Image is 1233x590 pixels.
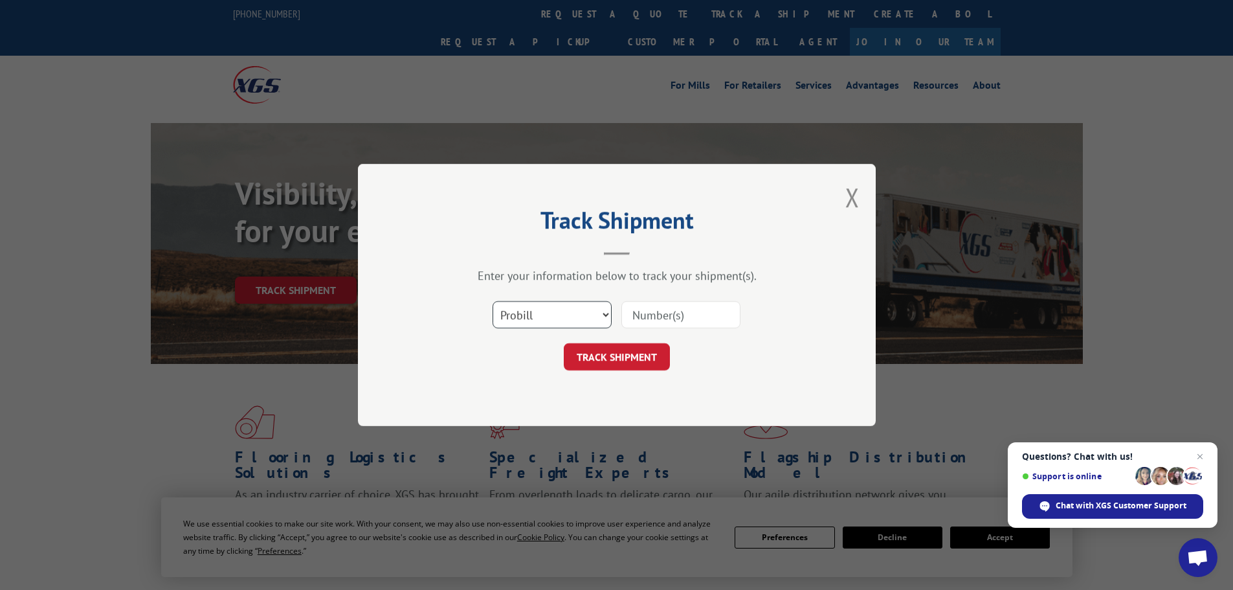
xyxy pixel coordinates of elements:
[1022,471,1131,481] span: Support is online
[1022,494,1203,519] div: Chat with XGS Customer Support
[1192,449,1208,464] span: Close chat
[564,343,670,370] button: TRACK SHIPMENT
[621,301,740,328] input: Number(s)
[845,180,860,214] button: Close modal
[423,211,811,236] h2: Track Shipment
[423,268,811,283] div: Enter your information below to track your shipment(s).
[1179,538,1217,577] div: Open chat
[1056,500,1186,512] span: Chat with XGS Customer Support
[1022,451,1203,462] span: Questions? Chat with us!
